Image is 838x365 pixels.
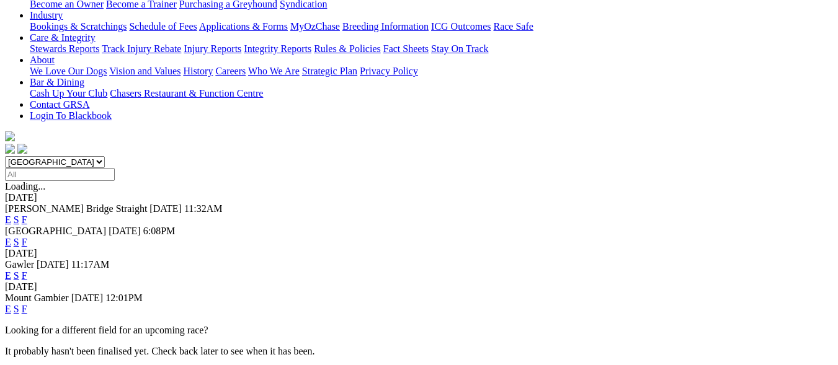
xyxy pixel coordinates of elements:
a: Vision and Values [109,66,181,76]
span: 11:17AM [71,259,110,270]
img: twitter.svg [17,144,27,154]
div: Industry [30,21,833,32]
span: [PERSON_NAME] Bridge Straight [5,203,147,214]
a: Injury Reports [184,43,241,54]
a: E [5,214,11,225]
partial: It probably hasn't been finalised yet. Check back later to see when it has been. [5,346,315,356]
a: We Love Our Dogs [30,66,107,76]
a: S [14,270,19,281]
a: Integrity Reports [244,43,311,54]
a: Stay On Track [431,43,488,54]
a: Login To Blackbook [30,110,112,121]
a: Schedule of Fees [129,21,197,32]
div: [DATE] [5,192,833,203]
span: Gawler [5,259,34,270]
img: logo-grsa-white.png [5,131,15,141]
a: Bookings & Scratchings [30,21,127,32]
a: History [183,66,213,76]
a: F [22,270,27,281]
a: F [22,304,27,314]
a: Bar & Dining [30,77,84,87]
a: Rules & Policies [314,43,381,54]
span: 12:01PM [105,292,143,303]
a: F [22,237,27,247]
a: E [5,237,11,247]
span: [DATE] [109,226,141,236]
div: Care & Integrity [30,43,833,55]
a: Applications & Forms [199,21,288,32]
div: [DATE] [5,248,833,259]
a: Who We Are [248,66,300,76]
span: [DATE] [71,292,104,303]
a: ICG Outcomes [431,21,491,32]
a: Cash Up Your Club [30,88,107,99]
span: [DATE] [149,203,182,214]
a: S [14,237,19,247]
span: Mount Gambier [5,292,69,303]
a: S [14,304,19,314]
a: MyOzChase [290,21,340,32]
p: Looking for a different field for an upcoming race? [5,325,833,336]
input: Select date [5,168,115,181]
span: Loading... [5,181,45,191]
a: E [5,270,11,281]
a: Breeding Information [342,21,429,32]
span: [GEOGRAPHIC_DATA] [5,226,106,236]
span: [DATE] [37,259,69,270]
div: About [30,66,833,77]
a: Stewards Reports [30,43,99,54]
a: Care & Integrity [30,32,96,43]
span: 11:32AM [184,203,223,214]
a: Race Safe [493,21,533,32]
a: About [30,55,55,65]
a: Industry [30,10,63,20]
a: Chasers Restaurant & Function Centre [110,88,263,99]
div: [DATE] [5,281,833,292]
a: Careers [215,66,246,76]
a: Strategic Plan [302,66,357,76]
a: Privacy Policy [360,66,418,76]
a: E [5,304,11,314]
a: S [14,214,19,225]
span: 6:08PM [143,226,176,236]
div: Bar & Dining [30,88,833,99]
a: Fact Sheets [383,43,429,54]
a: F [22,214,27,225]
img: facebook.svg [5,144,15,154]
a: Track Injury Rebate [102,43,181,54]
a: Contact GRSA [30,99,89,110]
